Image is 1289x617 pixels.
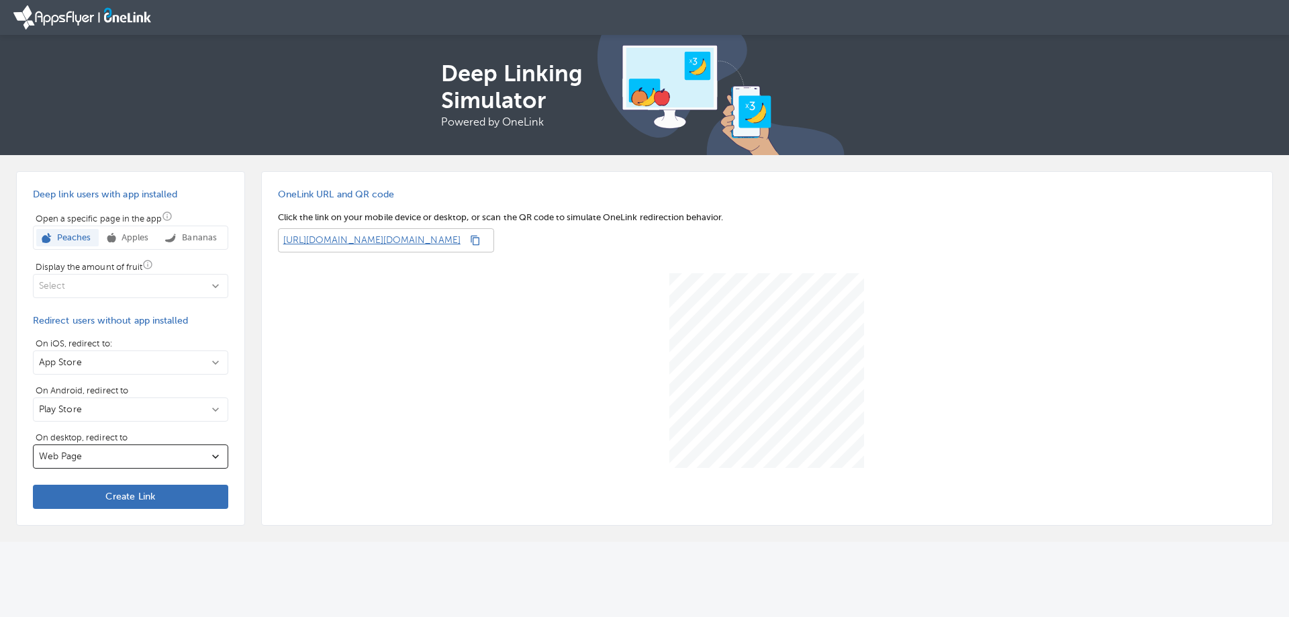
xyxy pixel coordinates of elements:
[52,231,91,244] p: Peaches
[33,350,228,375] button: On iOS, redirect to:
[278,228,461,252] a: [URL][DOMAIN_NAME][DOMAIN_NAME]
[39,450,206,463] p: Web Page
[33,314,228,328] p: Redirect users without app installed
[177,231,216,244] p: Bananas
[39,279,206,293] p: Select
[33,274,228,298] button: [object Object]
[33,485,228,509] button: Create Link
[158,229,224,246] button: Bananas
[466,231,485,250] button: Copy
[33,384,228,397] p: On Android, redirect to
[116,231,148,244] p: Apples
[44,490,218,504] span: Create Link
[441,60,592,114] h4: Deep Linking Simulator
[33,397,228,422] button: On Android, redirect to
[33,444,228,469] button: On desktop, redirect to
[278,188,1256,201] p: OneLink URL and QR code
[33,431,228,444] p: On desktop, redirect to
[39,403,206,416] p: Play Store
[33,188,228,201] p: Deep link users with app installed
[278,211,1256,224] p: Click the link on your mobile device or desktop, or scan the QR code to simulate OneLink redirect...
[39,356,206,369] p: App Store
[33,337,228,350] p: On iOS, redirect to:
[33,211,228,226] p: Open a specific page in the app
[441,114,592,130] h6: Powered by OneLink
[101,229,156,246] button: Apples
[33,259,228,274] p: Display the amount of fruit
[36,229,99,246] button: Peaches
